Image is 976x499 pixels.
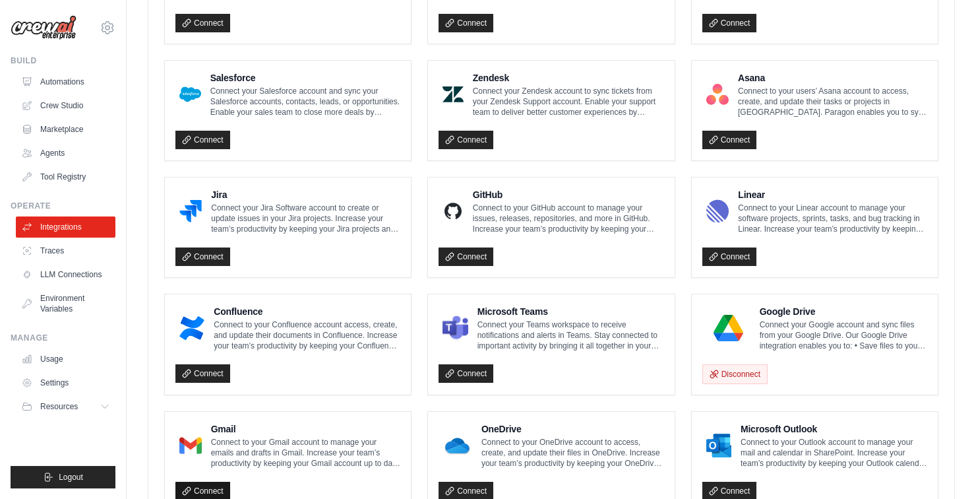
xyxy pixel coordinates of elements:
[210,71,401,84] h4: Salesforce
[477,305,664,318] h4: Microsoft Teams
[210,86,401,117] p: Connect your Salesforce account and sync your Salesforce accounts, contacts, leads, or opportunit...
[11,201,115,211] div: Operate
[214,319,400,351] p: Connect to your Confluence account access, create, and update their documents in Confluence. Incr...
[760,305,927,318] h4: Google Drive
[910,436,976,499] div: 채팅 위젯
[11,333,115,343] div: Manage
[214,305,400,318] h4: Confluence
[473,203,664,234] p: Connect to your GitHub account to manage your issues, releases, repositories, and more in GitHub....
[16,349,115,370] a: Usage
[477,319,664,351] p: Connect your Teams workspace to receive notifications and alerts in Teams. Stay connected to impo...
[11,15,76,40] img: Logo
[702,364,768,384] button: Disconnect
[16,240,115,261] a: Traces
[179,198,202,224] img: Jira Logo
[11,55,115,66] div: Build
[11,466,115,488] button: Logout
[439,131,493,149] a: Connect
[175,364,230,383] a: Connect
[439,364,493,383] a: Connect
[738,203,927,234] p: Connect to your Linear account to manage your software projects, sprints, tasks, and bug tracking...
[481,437,664,469] p: Connect to your OneDrive account to access, create, and update their files in OneDrive. Increase ...
[16,288,115,319] a: Environment Variables
[16,216,115,238] a: Integrations
[738,188,927,201] h4: Linear
[473,86,664,117] p: Connect your Zendesk account to sync tickets from your Zendesk Support account. Enable your suppo...
[16,71,115,92] a: Automations
[211,422,401,436] h4: Gmail
[175,131,230,149] a: Connect
[702,248,757,266] a: Connect
[442,81,463,108] img: Zendesk Logo
[40,401,78,412] span: Resources
[706,81,729,108] img: Asana Logo
[439,248,493,266] a: Connect
[738,71,927,84] h4: Asana
[442,315,468,341] img: Microsoft Teams Logo
[741,422,927,436] h4: Microsoft Outlook
[706,198,729,224] img: Linear Logo
[741,437,927,469] p: Connect to your Outlook account to manage your mail and calendar in SharePoint. Increase your tea...
[910,436,976,499] iframe: Chat Widget
[179,315,204,341] img: Confluence Logo
[175,248,230,266] a: Connect
[706,315,750,341] img: Google Drive Logo
[16,95,115,116] a: Crew Studio
[179,432,202,459] img: Gmail Logo
[481,422,664,436] h4: OneDrive
[175,14,230,32] a: Connect
[702,131,757,149] a: Connect
[16,396,115,417] button: Resources
[16,372,115,393] a: Settings
[16,166,115,187] a: Tool Registry
[16,119,115,140] a: Marketplace
[439,14,493,32] a: Connect
[16,264,115,285] a: LLM Connections
[442,432,472,459] img: OneDrive Logo
[702,14,757,32] a: Connect
[738,86,927,117] p: Connect to your users’ Asana account to access, create, and update their tasks or projects in [GE...
[760,319,927,351] p: Connect your Google account and sync files from your Google Drive. Our Google Drive integration e...
[59,472,83,482] span: Logout
[16,143,115,164] a: Agents
[442,198,463,224] img: GitHub Logo
[473,188,664,201] h4: GitHub
[473,71,664,84] h4: Zendesk
[706,432,731,459] img: Microsoft Outlook Logo
[211,437,401,469] p: Connect to your Gmail account to manage your emails and drafts in Gmail. Increase your team’s pro...
[179,81,201,108] img: Salesforce Logo
[211,203,400,234] p: Connect your Jira Software account to create or update issues in your Jira projects. Increase you...
[211,188,400,201] h4: Jira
